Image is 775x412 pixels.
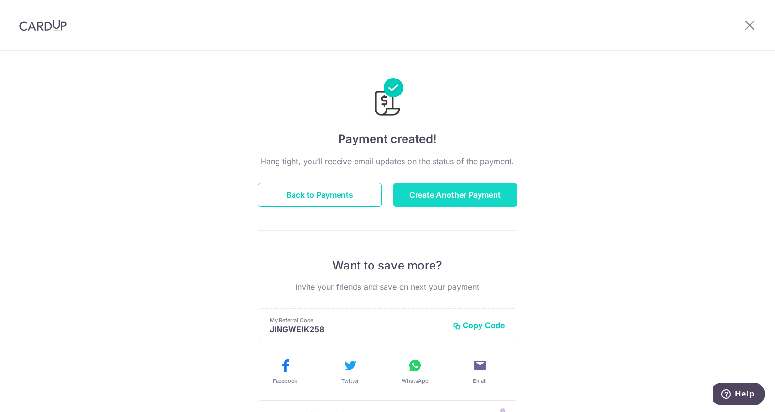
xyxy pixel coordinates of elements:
h4: Payment created! [258,130,517,148]
button: Back to Payments [258,183,382,207]
button: Copy Code [453,320,505,330]
p: Hang tight, you’ll receive email updates on the status of the payment. [258,156,517,167]
button: Email [451,358,509,385]
img: Payments [372,78,403,119]
button: Twitter [322,358,379,385]
button: Create Another Payment [393,183,517,207]
span: WhatsApp [402,377,429,385]
p: JINGWEIK258 [270,324,445,334]
p: Invite your friends and save on next your payment [258,281,517,293]
span: Twitter [341,377,359,385]
button: Facebook [257,358,314,385]
p: Want to save more? [258,258,517,273]
p: My Referral Code [270,317,445,324]
span: Email [473,377,487,385]
iframe: Opens a widget where you can find more information [713,383,765,407]
img: CardUp [19,19,67,31]
button: WhatsApp [387,358,444,385]
span: Facebook [273,377,298,385]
